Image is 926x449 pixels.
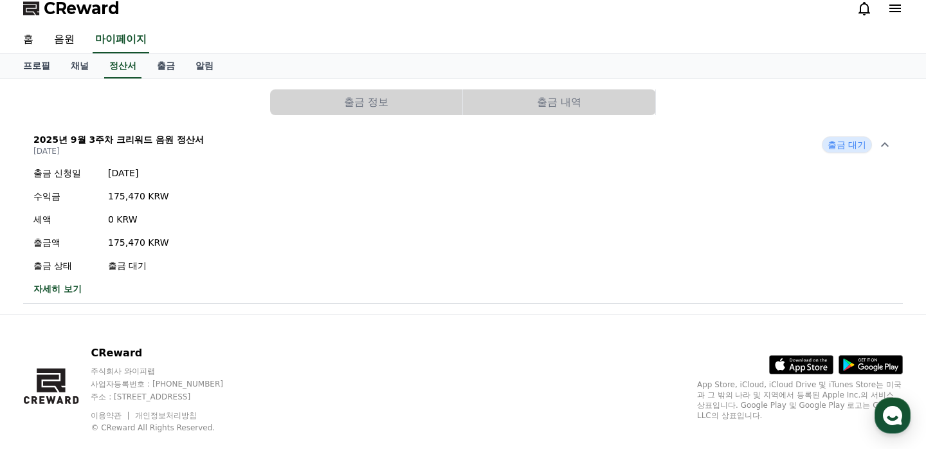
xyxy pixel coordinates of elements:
[93,26,149,53] a: 마이페이지
[37,255,217,293] div: 크리워드 이용하실 때마다 VPN으로 [GEOGRAPHIC_DATA]으로 수정하실 필요는 없습니다!
[91,423,248,433] p: © CReward All Rights Reserved.
[13,54,60,78] a: 프로필
[37,184,217,197] div: 문제가 해결되셔서 다행입니다!
[91,411,131,420] a: 이용약관
[108,190,169,203] p: 175,470 KRW
[70,7,118,21] div: Creward
[33,282,169,295] a: 자세히 보기
[37,81,217,94] div: 로그아웃 후,
[91,345,248,361] p: CReward
[185,54,224,78] a: 알림
[108,167,169,179] p: [DATE]
[697,380,903,421] p: App Store, iCloud, iCloud Drive 및 iTunes Store는 미국과 그 밖의 나라 및 지역에서 등록된 Apple Inc.의 서비스 상표입니다. Goo...
[37,94,217,120] div: VPN 변경 후 재접속을 하셔도 출금정보가 해외로 확인되실까요?
[91,392,248,402] p: 주소 : [STREET_ADDRESS]
[13,26,44,53] a: 홈
[33,236,98,249] p: 출금액
[135,411,197,420] a: 개인정보처리방침
[33,146,204,156] p: [DATE]
[270,89,462,115] button: 출금 정보
[70,21,172,32] div: 내일 오전 8:30부터 운영해요
[147,54,185,78] a: 출금
[108,236,169,249] p: 175,470 KRW
[44,26,85,53] a: 음원
[463,89,655,115] button: 출금 내역
[91,379,248,389] p: 사업자등록번호 : [PHONE_NUMBER]
[270,89,463,115] a: 출금 정보
[463,89,656,115] a: 출금 내역
[822,136,872,153] span: 출금 대기
[37,229,217,255] div: 출금정보만 저장하시면 기존 출금정보가 고정되기 때문에
[91,366,248,376] p: 주식회사 와이피랩
[60,54,99,78] a: 채널
[104,54,141,78] a: 정산서
[33,213,98,226] p: 세액
[33,167,98,179] p: 출금 신청일
[33,133,204,146] p: 2025년 9월 3주차 크리워드 음원 정산서
[23,125,903,304] button: 2025년 9월 3주차 크리워드 음원 정산서 [DATE] 출금 대기 출금 신청일 [DATE] 수익금 175,470 KRW 세액 0 KRW 출금액 175,470 KRW 출금 상...
[69,145,235,158] div: 아 로그아웃하니까 뜨네요 감사합니다!
[108,259,169,272] p: 출금 대기
[33,259,98,272] p: 출금 상태
[108,213,169,226] p: 0 KRW
[66,319,235,345] div: [PERSON_NAME] 친절히알려주셔서감사합니다
[37,197,217,223] div: 로그인 하실 때 IP로 고정이 되기 때문에 그랬던 것으로 보입니다!
[33,190,98,203] p: 수익금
